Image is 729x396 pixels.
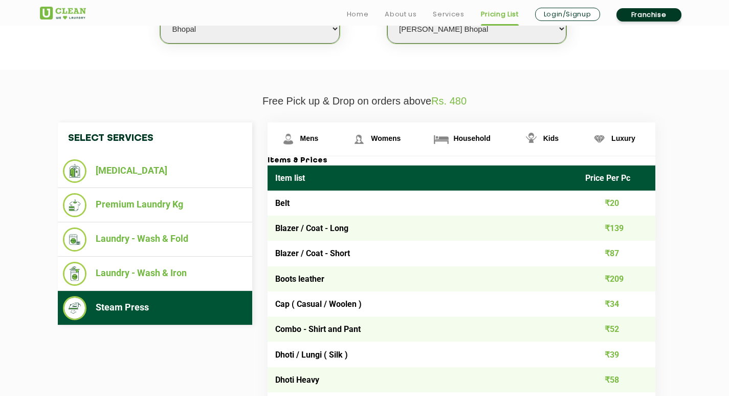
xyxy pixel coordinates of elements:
td: Combo - Shirt and Pant [268,317,578,342]
img: Kids [522,130,540,148]
img: Laundry - Wash & Fold [63,227,87,252]
img: Dry Cleaning [63,159,87,183]
th: Price Per Pc [578,165,655,191]
h4: Select Services [58,122,252,154]
img: Steam Press [63,296,87,320]
img: Household [432,130,450,148]
li: Premium Laundry Kg [63,193,247,217]
span: Mens [300,134,319,142]
li: [MEDICAL_DATA] [63,159,247,183]
td: ₹87 [578,241,655,266]
p: Free Pick up & Drop on orders above [40,95,690,107]
td: Belt [268,191,578,216]
td: ₹139 [578,216,655,241]
td: Dhoti Heavy [268,367,578,392]
td: ₹209 [578,266,655,291]
td: Blazer / Coat - Long [268,216,578,241]
td: Boots leather [268,266,578,291]
a: Services [433,8,464,20]
a: Pricing List [481,8,519,20]
a: Home [347,8,369,20]
td: Dhoti / Lungi ( Silk ) [268,342,578,367]
td: ₹58 [578,367,655,392]
a: Franchise [616,8,681,22]
img: Luxury [590,130,608,148]
td: ₹52 [578,317,655,342]
img: Mens [279,130,297,148]
span: Luxury [611,134,635,142]
span: Rs. 480 [431,95,467,107]
span: Womens [371,134,401,142]
li: Laundry - Wash & Iron [63,262,247,286]
img: Laundry - Wash & Iron [63,262,87,286]
li: Steam Press [63,296,247,320]
th: Item list [268,165,578,191]
td: Blazer / Coat - Short [268,241,578,266]
span: Kids [543,134,559,142]
td: ₹34 [578,291,655,317]
img: Womens [350,130,368,148]
a: Login/Signup [535,8,600,21]
a: About us [385,8,416,20]
h3: Items & Prices [268,156,655,165]
img: Premium Laundry Kg [63,193,87,217]
td: ₹20 [578,191,655,216]
img: UClean Laundry and Dry Cleaning [40,7,86,19]
li: Laundry - Wash & Fold [63,227,247,252]
td: Cap ( Casual / Woolen ) [268,291,578,317]
span: Household [453,134,490,142]
td: ₹39 [578,342,655,367]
